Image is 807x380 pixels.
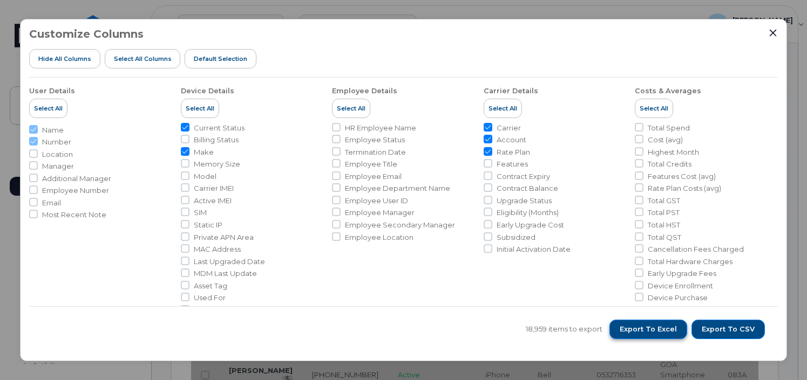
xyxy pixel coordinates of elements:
span: Total HST [648,220,680,230]
span: Initial Activation Date [497,244,571,254]
span: MAC Address [194,244,241,254]
button: Default Selection [185,49,256,68]
span: Total Hardware Charges [648,257,733,267]
span: Employee Email [345,171,402,182]
button: Close [768,28,778,38]
span: Select All [186,104,214,113]
span: Carrier [497,123,521,133]
span: Static IP [194,220,222,230]
span: Carrier IMEI [194,183,234,194]
div: User Details [29,86,75,96]
span: Default Selection [194,54,247,63]
button: Select All [484,99,522,118]
span: Features Cost (avg) [648,171,716,182]
button: Select all Columns [105,49,181,68]
span: Cancellation Fees Charged [648,244,744,254]
span: Select All [489,104,517,113]
span: Employee Location [345,232,413,243]
button: Export to CSV [691,320,765,339]
span: Eligibility (Months) [497,208,559,218]
button: Select All [332,99,370,118]
span: Contract Balance [497,183,558,194]
div: Costs & Averages [635,86,701,96]
span: Asset Tag [194,281,227,291]
span: Active IMEI [194,196,232,206]
span: Total QST [648,232,681,243]
span: Location [42,149,73,160]
span: Hide All Columns [38,54,91,63]
span: Current Status [194,123,245,133]
span: Select All [34,104,63,113]
span: Select All [640,104,668,113]
span: Export to Excel [620,324,677,334]
span: Additional Manager [42,174,111,184]
button: Hide All Columns [29,49,100,68]
span: Employee Status [345,135,405,145]
span: Tags [194,305,210,315]
span: Email [42,198,61,208]
span: Total GST [648,196,680,206]
span: Select All [337,104,365,113]
span: Employee Number [42,185,109,196]
span: Used For [194,293,226,303]
span: Upgrade Status [497,196,552,206]
span: Employee Secondary Manager [345,220,455,230]
span: MDM Last Update [194,268,257,279]
span: Subsidized [497,232,535,243]
h3: Customize Columns [29,28,144,40]
span: 18,959 items to export [526,324,602,334]
span: Model [194,171,216,182]
span: Private APN Area [194,232,254,243]
span: Make [194,147,214,157]
span: Early Upgrade Fees [648,268,716,279]
span: Cost (avg) [648,135,683,145]
span: Select all Columns [114,54,172,63]
span: SIM [194,208,207,218]
span: Last Upgraded Date [194,257,265,267]
span: Name [42,125,64,135]
div: Employee Details [332,86,397,96]
span: Employee User ID [345,196,408,206]
span: Early Upgrade Cost [497,220,564,230]
span: Rate Plan Costs (avg) [648,183,721,194]
span: Billing Status [194,135,239,145]
span: Rate Plan [497,147,530,157]
span: Termination Date [345,147,406,157]
button: Select All [635,99,673,118]
span: Device Enrollment [648,281,713,291]
span: Account [497,135,526,145]
span: Memory Size [194,159,240,169]
span: Manager [42,161,74,171]
span: Total Spend [648,123,690,133]
span: Total Credits [648,159,691,169]
button: Select All [181,99,219,118]
span: Features [497,159,528,169]
button: Select All [29,99,67,118]
div: Device Details [181,86,234,96]
span: Number [42,137,71,147]
span: Most Recent Note [42,210,106,220]
span: Contract Expiry [497,171,550,182]
span: Highest Month [648,147,699,157]
span: Employee Department Name [345,183,450,194]
span: Employee Title [345,159,397,169]
button: Export to Excel [609,320,687,339]
span: Device Purchase [648,293,708,303]
span: Employee Manager [345,208,415,218]
span: Total PST [648,208,680,218]
span: Export to CSV [702,324,755,334]
span: HR Employee Name [345,123,416,133]
div: Carrier Details [484,86,538,96]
